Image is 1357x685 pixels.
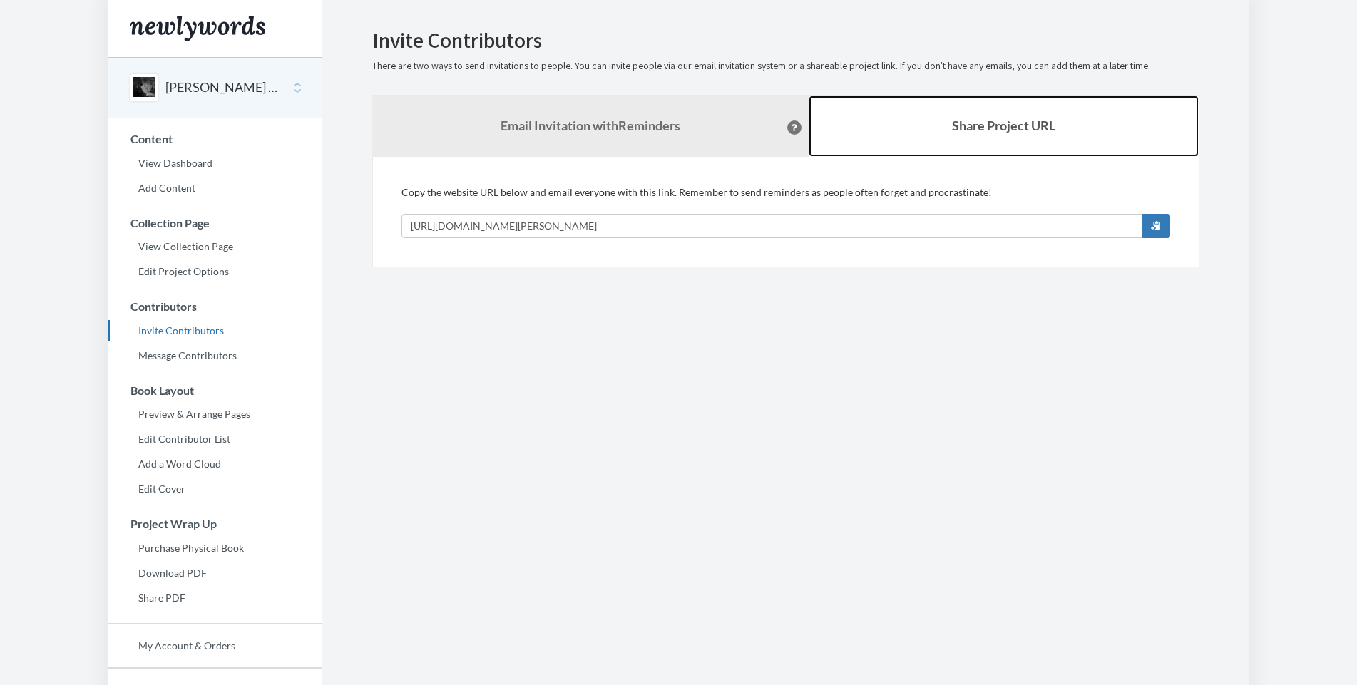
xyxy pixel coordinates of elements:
[165,78,281,97] button: [PERSON_NAME] 20th Anniversary Memorial Journal
[108,453,322,475] a: Add a Word Cloud
[108,261,322,282] a: Edit Project Options
[108,153,322,174] a: View Dashboard
[108,320,322,341] a: Invite Contributors
[109,217,322,230] h3: Collection Page
[952,118,1055,133] b: Share Project URL
[108,403,322,425] a: Preview & Arrange Pages
[401,185,1170,238] div: Copy the website URL below and email everyone with this link. Remember to send reminders as peopl...
[30,10,81,23] span: Support
[108,345,322,366] a: Message Contributors
[109,384,322,397] h3: Book Layout
[108,236,322,257] a: View Collection Page
[130,16,265,41] img: Newlywords logo
[108,562,322,584] a: Download PDF
[372,59,1199,73] p: There are two ways to send invitations to people. You can invite people via our email invitation ...
[108,587,322,609] a: Share PDF
[372,29,1199,52] h2: Invite Contributors
[108,177,322,199] a: Add Content
[108,428,322,450] a: Edit Contributor List
[109,300,322,313] h3: Contributors
[109,133,322,145] h3: Content
[108,537,322,559] a: Purchase Physical Book
[108,635,322,656] a: My Account & Orders
[109,517,322,530] h3: Project Wrap Up
[108,478,322,500] a: Edit Cover
[501,118,680,133] strong: Email Invitation with Reminders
